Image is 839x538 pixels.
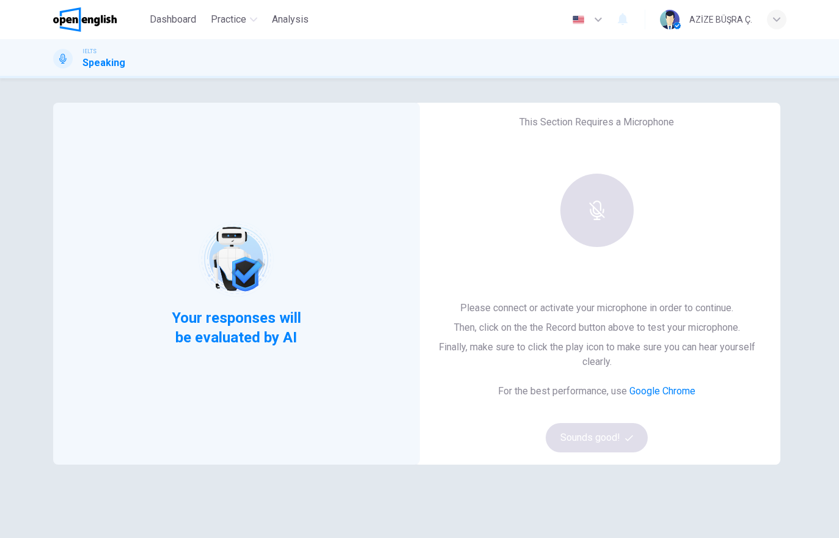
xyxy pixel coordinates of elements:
[145,9,201,31] button: Dashboard
[660,10,680,29] img: Profile picture
[197,220,275,298] img: robot icon
[150,12,196,27] span: Dashboard
[629,385,695,397] a: Google Chrome
[211,12,246,27] span: Practice
[53,7,117,32] img: OpenEnglish logo
[267,9,313,31] button: Analysis
[272,12,309,27] span: Analysis
[498,384,695,399] h6: For the best performance, use
[519,115,674,130] h6: This Section Requires a Microphone
[689,12,752,27] div: AZİZE BÜŞRA Ç.
[433,340,761,369] p: Finally, make sure to click the play icon to make sure you can hear yourself clearly.
[82,56,125,70] h1: Speaking
[433,301,761,315] p: Please connect or activate your microphone in order to continue.
[162,308,310,347] span: Your responses will be evaluated by AI
[206,9,262,31] button: Practice
[82,47,97,56] span: IELTS
[53,7,145,32] a: OpenEnglish logo
[433,320,761,335] p: Then, click on the the Record button above to test your microphone.
[571,15,586,24] img: en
